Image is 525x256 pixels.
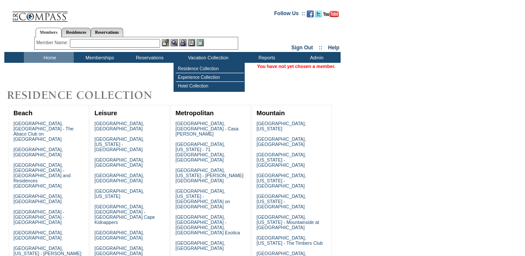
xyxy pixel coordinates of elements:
td: Home [24,52,74,63]
a: [GEOGRAPHIC_DATA], [US_STATE] - The Timbers Club [256,235,323,246]
img: Subscribe to our YouTube Channel [323,11,339,17]
a: Residences [62,28,91,37]
td: Residence Collection [176,65,244,73]
a: [GEOGRAPHIC_DATA], [GEOGRAPHIC_DATA] [256,136,306,147]
a: Reservations [91,28,123,37]
a: [GEOGRAPHIC_DATA], [GEOGRAPHIC_DATA] [175,240,225,251]
a: [GEOGRAPHIC_DATA], [GEOGRAPHIC_DATA] - The Abaco Club on [GEOGRAPHIC_DATA] [13,121,74,142]
img: Destinations by Exclusive Resorts [4,87,174,104]
a: [GEOGRAPHIC_DATA], [US_STATE] - [GEOGRAPHIC_DATA] [256,152,306,168]
a: [GEOGRAPHIC_DATA], [GEOGRAPHIC_DATA] [13,147,63,157]
a: [GEOGRAPHIC_DATA], [GEOGRAPHIC_DATA] - [GEOGRAPHIC_DATA] Cape Kidnappers [95,204,155,225]
a: [GEOGRAPHIC_DATA] - [GEOGRAPHIC_DATA] - [GEOGRAPHIC_DATA] [13,209,64,225]
a: [GEOGRAPHIC_DATA], [US_STATE] - [GEOGRAPHIC_DATA] [95,136,144,152]
a: Leisure [95,110,117,117]
img: Follow us on Twitter [315,10,322,17]
a: [GEOGRAPHIC_DATA], [GEOGRAPHIC_DATA] [95,246,144,256]
a: [GEOGRAPHIC_DATA], [GEOGRAPHIC_DATA] [95,121,144,131]
img: Impersonate [179,39,187,46]
td: Reports [241,52,291,63]
span: You have not yet chosen a member. [257,64,335,69]
td: Hotel Collection [176,82,244,90]
a: [GEOGRAPHIC_DATA], [US_STATE] - [GEOGRAPHIC_DATA] [256,194,306,209]
img: Reservations [188,39,195,46]
img: Compass Home [12,4,68,22]
td: Vacation Collection [174,52,241,63]
a: [GEOGRAPHIC_DATA], [GEOGRAPHIC_DATA] [95,157,144,168]
img: Become our fan on Facebook [307,10,314,17]
a: Become our fan on Facebook [307,13,314,18]
td: Reservations [124,52,174,63]
a: Subscribe to our YouTube Channel [323,13,339,18]
a: [GEOGRAPHIC_DATA], [GEOGRAPHIC_DATA] [95,230,144,240]
a: [GEOGRAPHIC_DATA], [US_STATE] - [GEOGRAPHIC_DATA] [256,173,306,188]
div: Member Name: [36,39,70,46]
span: :: [319,45,322,51]
a: Sign Out [291,45,313,51]
a: [GEOGRAPHIC_DATA], [US_STATE] - [PERSON_NAME][GEOGRAPHIC_DATA] [175,168,243,183]
td: Memberships [74,52,124,63]
a: [GEOGRAPHIC_DATA], [US_STATE] [256,121,306,131]
a: [GEOGRAPHIC_DATA], [GEOGRAPHIC_DATA] [95,173,144,183]
a: Mountain [256,110,285,117]
a: Metropolitan [175,110,213,117]
td: Admin [291,52,341,63]
a: [GEOGRAPHIC_DATA], [GEOGRAPHIC_DATA] [13,230,63,240]
a: [GEOGRAPHIC_DATA], [GEOGRAPHIC_DATA] - Casa [PERSON_NAME] [175,121,238,136]
a: [GEOGRAPHIC_DATA], [GEOGRAPHIC_DATA] [13,194,63,204]
a: Help [328,45,339,51]
a: Members [36,28,62,37]
a: Beach [13,110,33,117]
a: Follow us on Twitter [315,13,322,18]
img: b_calculator.gif [197,39,204,46]
a: [GEOGRAPHIC_DATA], [US_STATE] [95,188,144,199]
a: [GEOGRAPHIC_DATA], [GEOGRAPHIC_DATA] - [GEOGRAPHIC_DATA] and Residences [GEOGRAPHIC_DATA] [13,162,71,188]
a: [GEOGRAPHIC_DATA], [US_STATE] - [GEOGRAPHIC_DATA] on [GEOGRAPHIC_DATA] [175,188,230,209]
a: [GEOGRAPHIC_DATA], [US_STATE] - 71 [GEOGRAPHIC_DATA], [GEOGRAPHIC_DATA] [175,142,225,162]
a: [GEOGRAPHIC_DATA], [GEOGRAPHIC_DATA] - [GEOGRAPHIC_DATA], [GEOGRAPHIC_DATA] Exotica [175,214,240,235]
td: Experience Collection [176,73,244,82]
img: b_edit.gif [162,39,169,46]
a: [GEOGRAPHIC_DATA], [US_STATE] - Mountainside at [GEOGRAPHIC_DATA] [256,214,319,230]
td: Follow Us :: [274,10,305,20]
img: View [171,39,178,46]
